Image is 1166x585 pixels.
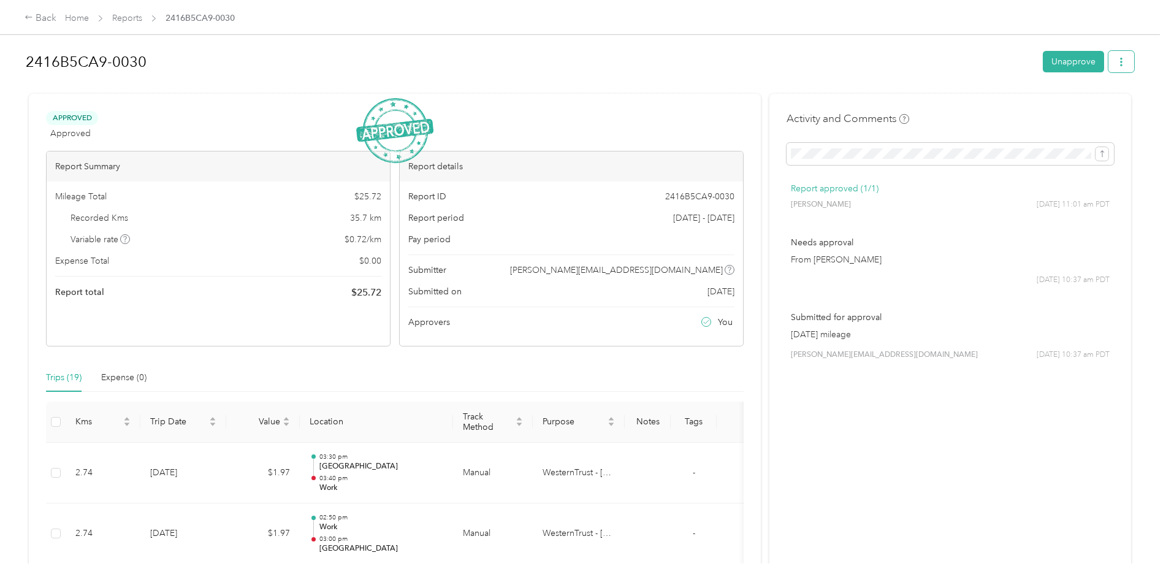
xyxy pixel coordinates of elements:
[123,421,131,428] span: caret-down
[354,190,381,203] span: $ 25.72
[707,285,734,298] span: [DATE]
[356,98,433,164] img: ApprovedStamp
[791,236,1110,249] p: Needs approval
[166,12,235,25] span: 2416B5CA9-0030
[123,415,131,422] span: caret-up
[791,253,1110,266] p: From [PERSON_NAME]
[787,111,909,126] h4: Activity and Comments
[319,461,443,472] p: [GEOGRAPHIC_DATA]
[1037,199,1110,210] span: [DATE] 11:01 am PDT
[25,11,56,26] div: Back
[319,474,443,483] p: 03:40 pm
[112,13,142,23] a: Reports
[140,443,226,504] td: [DATE]
[150,416,207,427] span: Trip Date
[453,402,533,443] th: Track Method
[1097,516,1166,585] iframe: Everlance-gr Chat Button Frame
[65,13,89,23] a: Home
[408,233,451,246] span: Pay period
[226,402,300,443] th: Value
[1043,51,1104,72] button: Unapprove
[408,264,446,277] span: Submitter
[209,415,216,422] span: caret-up
[47,151,390,182] div: Report Summary
[543,416,605,427] span: Purpose
[625,402,671,443] th: Notes
[345,233,381,246] span: $ 0.72 / km
[1037,275,1110,286] span: [DATE] 10:37 am PDT
[351,285,381,300] span: $ 25.72
[453,503,533,565] td: Manual
[533,402,625,443] th: Purpose
[510,264,723,277] span: [PERSON_NAME][EMAIL_ADDRESS][DOMAIN_NAME]
[791,199,851,210] span: [PERSON_NAME]
[283,421,290,428] span: caret-down
[55,254,109,267] span: Expense Total
[209,421,216,428] span: caret-down
[791,328,1110,341] p: [DATE] mileage
[665,190,734,203] span: 2416B5CA9-0030
[791,350,978,361] span: [PERSON_NAME][EMAIL_ADDRESS][DOMAIN_NAME]
[70,233,131,246] span: Variable rate
[463,411,513,432] span: Track Method
[693,467,695,478] span: -
[516,415,523,422] span: caret-up
[70,212,128,224] span: Recorded Kms
[693,528,695,538] span: -
[408,316,450,329] span: Approvers
[350,212,381,224] span: 35.7 km
[319,543,443,554] p: [GEOGRAPHIC_DATA]
[26,47,1034,77] h1: 2416B5CA9-0030
[319,535,443,543] p: 03:00 pm
[533,443,625,504] td: WesternTrust - Canada
[671,402,717,443] th: Tags
[718,316,733,329] span: You
[46,111,98,125] span: Approved
[55,190,107,203] span: Mileage Total
[75,416,121,427] span: Kms
[453,443,533,504] td: Manual
[1037,350,1110,361] span: [DATE] 10:37 am PDT
[46,371,82,384] div: Trips (19)
[791,182,1110,195] p: Report approved (1/1)
[140,402,226,443] th: Trip Date
[516,421,523,428] span: caret-down
[608,415,615,422] span: caret-up
[50,127,91,140] span: Approved
[608,421,615,428] span: caret-down
[66,402,140,443] th: Kms
[283,415,290,422] span: caret-up
[319,522,443,533] p: Work
[408,212,464,224] span: Report period
[533,503,625,565] td: WesternTrust - Canada
[408,190,446,203] span: Report ID
[55,286,104,299] span: Report total
[226,443,300,504] td: $1.97
[140,503,226,565] td: [DATE]
[400,151,743,182] div: Report details
[66,443,140,504] td: 2.74
[319,513,443,522] p: 02:50 pm
[673,212,734,224] span: [DATE] - [DATE]
[300,402,453,443] th: Location
[319,453,443,461] p: 03:30 pm
[359,254,381,267] span: $ 0.00
[791,311,1110,324] p: Submitted for approval
[66,503,140,565] td: 2.74
[408,285,462,298] span: Submitted on
[319,483,443,494] p: Work
[226,503,300,565] td: $1.97
[236,416,280,427] span: Value
[101,371,147,384] div: Expense (0)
